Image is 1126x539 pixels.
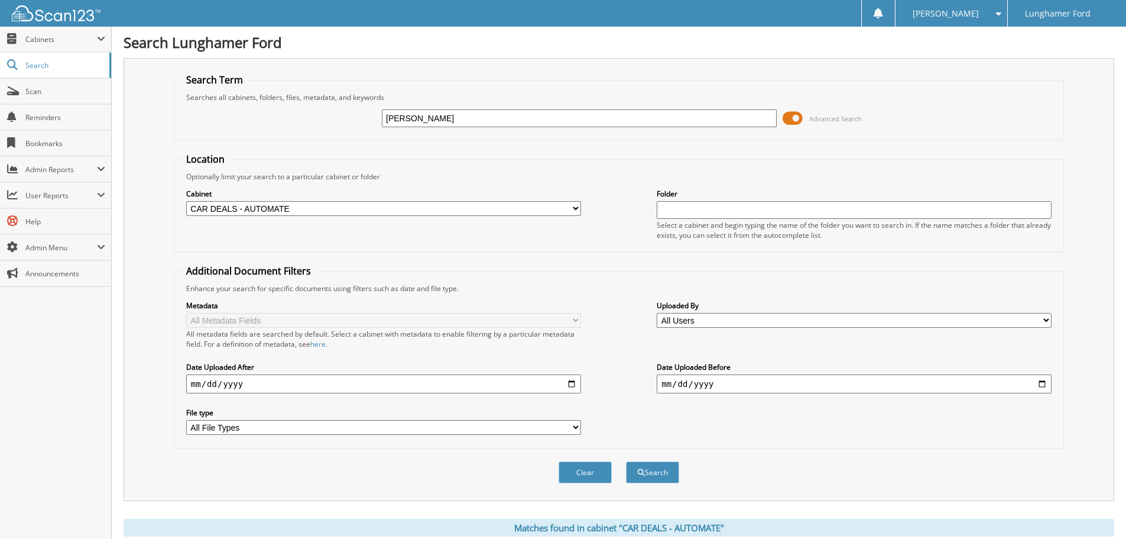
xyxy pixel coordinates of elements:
[657,362,1052,372] label: Date Uploaded Before
[25,269,105,279] span: Announcements
[657,375,1052,393] input: end
[25,138,105,149] span: Bookmarks
[25,164,97,175] span: Admin Reports
[180,264,317,277] legend: Additional Document Filters
[180,153,231,166] legend: Location
[180,172,1057,182] div: Optionally limit your search to a particular cabinet or folder
[25,60,103,70] span: Search
[25,86,105,96] span: Scan
[186,301,581,311] label: Metadata
[657,301,1052,311] label: Uploaded By
[310,339,326,349] a: here
[180,283,1057,293] div: Enhance your search for specific documents using filters such as date and file type.
[124,519,1114,537] div: Matches found in cabinet "CAR DEALS - AUTOMATE"
[25,217,105,227] span: Help
[186,408,581,418] label: File type
[186,362,581,372] label: Date Uploaded After
[12,5,100,21] img: scan123-logo-white.svg
[25,112,105,122] span: Reminders
[657,189,1052,199] label: Folder
[809,114,862,123] span: Advanced Search
[1025,10,1091,17] span: Lunghamer Ford
[913,10,979,17] span: [PERSON_NAME]
[186,329,581,349] div: All metadata fields are searched by default. Select a cabinet with metadata to enable filtering b...
[25,243,97,253] span: Admin Menu
[180,92,1057,102] div: Searches all cabinets, folders, files, metadata, and keywords
[25,191,97,201] span: User Reports
[657,220,1052,240] div: Select a cabinet and begin typing the name of the folder you want to search in. If the name match...
[124,33,1114,52] h1: Search Lunghamer Ford
[559,461,612,483] button: Clear
[180,73,249,86] legend: Search Term
[186,375,581,393] input: start
[25,34,97,44] span: Cabinets
[626,461,679,483] button: Search
[186,189,581,199] label: Cabinet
